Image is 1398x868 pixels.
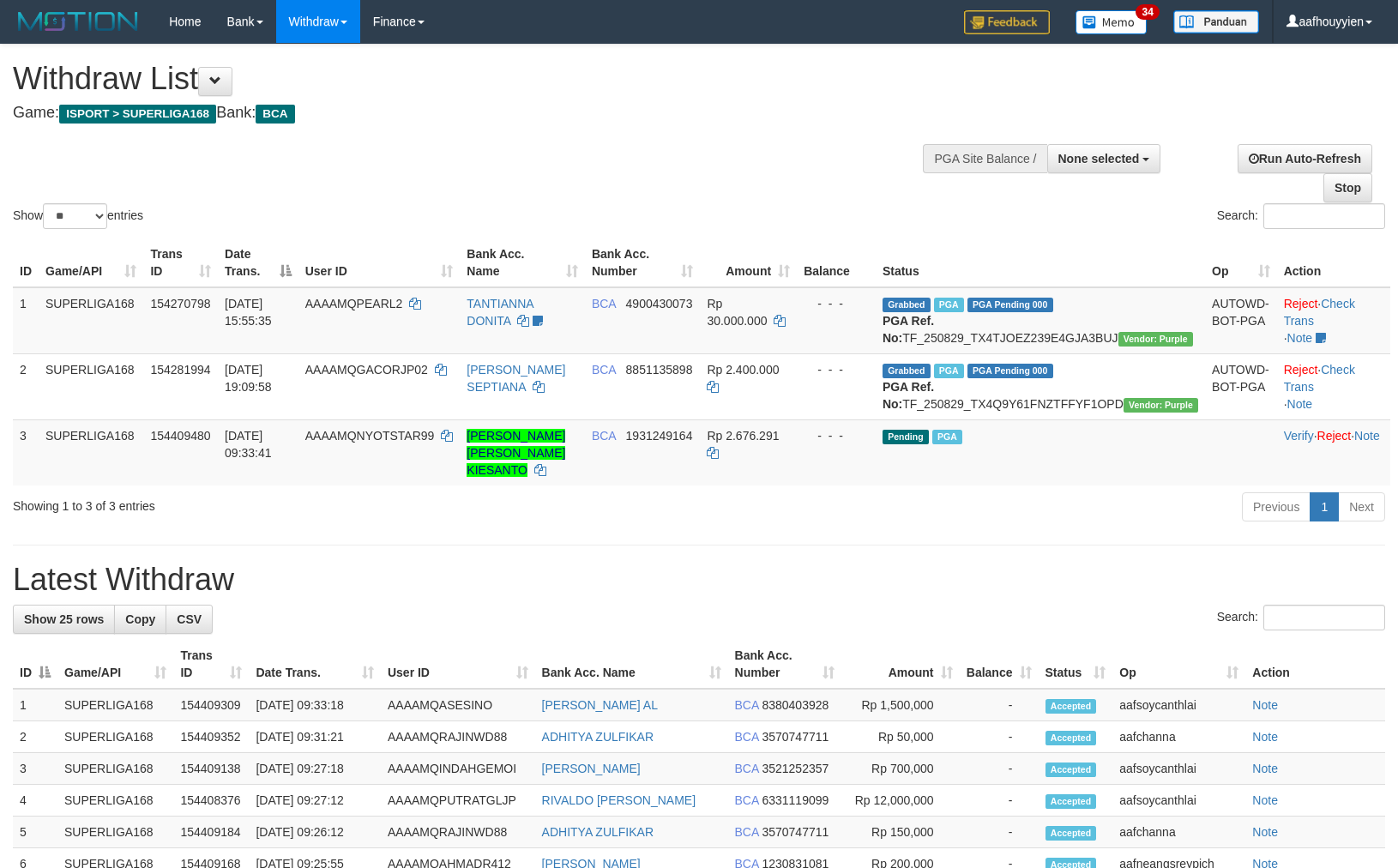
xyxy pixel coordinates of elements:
td: Rp 50,000 [841,721,959,753]
td: TF_250829_TX4Q9Y61FNZTFFYF1OPD [876,353,1205,419]
div: - - - [804,427,869,444]
label: Search: [1217,203,1385,229]
span: BCA [592,297,616,310]
a: Show 25 rows [13,605,115,634]
td: aafchanna [1112,817,1245,848]
h1: Latest Withdraw [13,563,1385,597]
td: AUTOWD-BOT-PGA [1205,353,1277,419]
a: [PERSON_NAME] AL [542,698,658,712]
a: TANTIANNA DONITA [467,297,533,328]
span: Marked by aafsoycanthlai [932,430,962,444]
span: 154409480 [150,429,210,443]
a: Note [1354,429,1380,443]
span: AAAAMQPEARL2 [305,297,403,310]
th: Trans ID: activate to sort column ascending [143,238,218,287]
th: Balance [797,238,876,287]
span: BCA [592,429,616,443]
span: BCA [735,698,759,712]
div: - - - [804,361,869,378]
img: Button%20Memo.svg [1076,10,1148,34]
span: BCA [735,793,759,807]
td: Rp 12,000,000 [841,785,959,817]
th: Bank Acc. Name: activate to sort column ascending [535,640,728,689]
span: None selected [1058,152,1140,166]
span: Copy 8380403928 to clipboard [762,698,829,712]
span: [DATE] 15:55:35 [225,297,272,328]
th: Bank Acc. Name: activate to sort column ascending [460,238,585,287]
b: PGA Ref. No: [883,380,934,411]
a: Check Trans [1284,363,1355,394]
td: 2 [13,721,57,753]
span: 154281994 [150,363,210,377]
a: Note [1252,793,1278,807]
a: Note [1252,825,1278,839]
a: [PERSON_NAME] SEPTIANA [467,363,565,394]
a: Reject [1317,429,1352,443]
td: 2 [13,353,39,419]
th: Date Trans.: activate to sort column descending [218,238,298,287]
td: Rp 700,000 [841,753,959,785]
td: aafchanna [1112,721,1245,753]
th: Amount: activate to sort column ascending [841,640,959,689]
a: Copy [114,605,166,634]
input: Search: [1263,203,1385,229]
span: ISPORT > SUPERLIGA168 [59,105,216,124]
td: SUPERLIGA168 [57,753,173,785]
td: [DATE] 09:26:12 [249,817,381,848]
div: PGA Site Balance / [923,144,1046,173]
td: SUPERLIGA168 [39,287,143,354]
div: - - - [804,295,869,312]
th: User ID: activate to sort column ascending [298,238,461,287]
span: Accepted [1045,699,1097,714]
a: Verify [1284,429,1314,443]
span: [DATE] 19:09:58 [225,363,272,394]
span: BCA [592,363,616,377]
span: Copy 1931249164 to clipboard [626,429,693,443]
th: Status [876,238,1205,287]
select: Showentries [43,203,107,229]
th: Action [1277,238,1390,287]
span: Accepted [1045,731,1097,745]
td: - [960,817,1039,848]
td: · · [1277,419,1390,485]
th: Balance: activate to sort column ascending [960,640,1039,689]
td: SUPERLIGA168 [57,689,173,721]
a: Check Trans [1284,297,1355,328]
span: [DATE] 09:33:41 [225,429,272,460]
span: PGA Pending [967,364,1053,378]
span: AAAAMQNYOTSTAR99 [305,429,435,443]
th: Bank Acc. Number: activate to sort column ascending [728,640,842,689]
span: Grabbed [883,298,931,312]
th: ID: activate to sort column descending [13,640,57,689]
a: RIVALDO [PERSON_NAME] [542,793,696,807]
span: Copy 3570747711 to clipboard [762,825,829,839]
h4: Game: Bank: [13,105,915,122]
td: AAAAMQRAJINWD88 [381,817,535,848]
th: Game/API: activate to sort column ascending [39,238,143,287]
span: Vendor URL: https://trx4.1velocity.biz [1124,398,1198,413]
th: Action [1245,640,1385,689]
img: MOTION_logo.png [13,9,143,34]
span: AAAAMQGACORJP02 [305,363,428,377]
a: [PERSON_NAME] [PERSON_NAME] KIESANTO [467,429,565,477]
td: · · [1277,287,1390,354]
span: Accepted [1045,826,1097,841]
td: SUPERLIGA168 [39,419,143,485]
a: Note [1287,331,1313,345]
th: Amount: activate to sort column ascending [700,238,797,287]
td: - [960,785,1039,817]
div: Showing 1 to 3 of 3 entries [13,491,569,515]
a: 1 [1310,492,1339,521]
td: AAAAMQPUTRATGLJP [381,785,535,817]
td: [DATE] 09:33:18 [249,689,381,721]
a: Stop [1323,173,1372,202]
th: Op: activate to sort column ascending [1112,640,1245,689]
a: Note [1252,698,1278,712]
span: Copy 4900430073 to clipboard [626,297,693,310]
td: - [960,721,1039,753]
span: Copy 3570747711 to clipboard [762,730,829,744]
td: SUPERLIGA168 [39,353,143,419]
td: - [960,689,1039,721]
a: CSV [166,605,213,634]
span: Copy 6331119099 to clipboard [762,793,829,807]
